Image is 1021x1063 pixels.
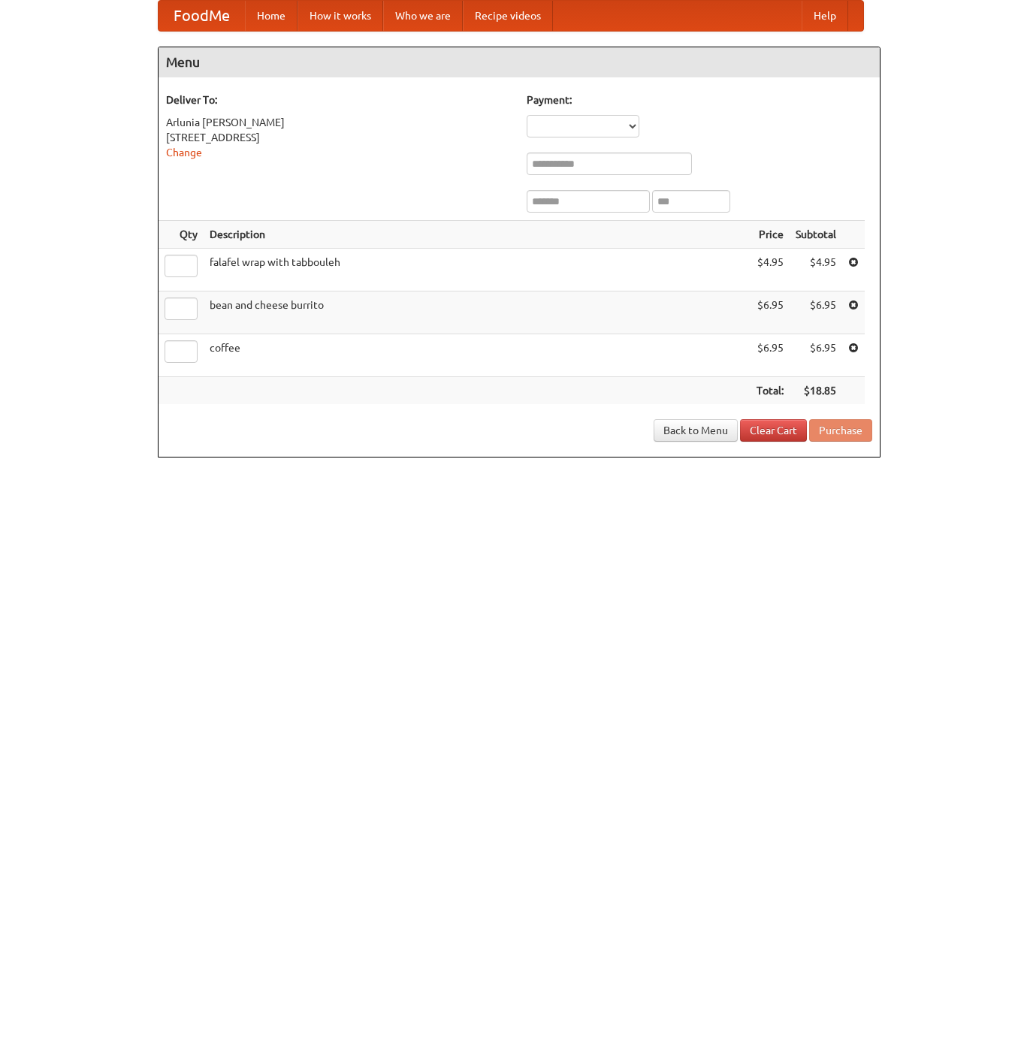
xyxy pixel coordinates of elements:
[166,92,512,107] h5: Deliver To:
[298,1,383,31] a: How it works
[751,291,790,334] td: $6.95
[790,221,842,249] th: Subtotal
[166,130,512,145] div: [STREET_ADDRESS]
[204,249,751,291] td: falafel wrap with tabbouleh
[159,1,245,31] a: FoodMe
[463,1,553,31] a: Recipe videos
[790,377,842,405] th: $18.85
[527,92,872,107] h5: Payment:
[802,1,848,31] a: Help
[204,334,751,377] td: coffee
[159,221,204,249] th: Qty
[809,419,872,442] button: Purchase
[204,291,751,334] td: bean and cheese burrito
[383,1,463,31] a: Who we are
[751,334,790,377] td: $6.95
[751,377,790,405] th: Total:
[740,419,807,442] a: Clear Cart
[790,249,842,291] td: $4.95
[159,47,880,77] h4: Menu
[751,221,790,249] th: Price
[654,419,738,442] a: Back to Menu
[166,115,512,130] div: Arlunia [PERSON_NAME]
[245,1,298,31] a: Home
[204,221,751,249] th: Description
[790,291,842,334] td: $6.95
[790,334,842,377] td: $6.95
[751,249,790,291] td: $4.95
[166,146,202,159] a: Change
